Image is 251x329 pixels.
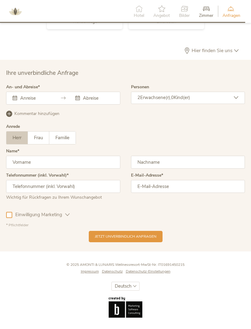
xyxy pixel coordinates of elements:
span: Datenschutz [102,269,123,274]
a: AMONTI & LUNARIS Wellnessresort [6,9,24,13]
span: - [140,262,141,267]
span: Anfragen [223,13,240,18]
span: Zimmer [199,13,213,18]
label: Telefonnummer (inkl. Vorwahl) [6,174,69,178]
img: AMONTI & LUNARIS Wellnessresort [6,2,24,21]
span: Ihre unverbindliche Anfrage [6,69,78,77]
span: Kind(er) [174,95,190,101]
span: Impressum [81,269,99,274]
span: 0 [171,95,174,101]
span: Bikerouten [157,19,176,25]
span: 2 [137,95,140,101]
input: Anreise [19,95,51,101]
input: Vorname [6,156,120,169]
span: © 2025 AMONTI & LUNARIS Wellnessresort [66,262,140,267]
span: Angebot [153,13,170,18]
span: Bilder [179,13,190,18]
a: Datenschutz-Einstellungen [126,269,170,274]
label: An- und Abreise [6,85,40,90]
input: Nachname [131,156,245,169]
span: Familie [55,135,69,141]
span: MwSt-Nr. IT01691450215 [141,262,185,267]
a: Impressum [81,269,102,274]
span: Hotel [134,13,144,18]
input: Telefonnummer (inkl. Vorwahl) [6,180,120,193]
div: Anrede [6,125,20,129]
span: Kommentar hinzufügen [14,111,59,117]
span: Frau [34,135,43,141]
input: Abreise [81,95,114,101]
label: Personen [131,85,149,90]
img: Brandnamic GmbH | Leading Hospitality Solutions [109,297,142,318]
span: Hier finden Sie uns [190,48,234,53]
span: Einwilligung Marketing [12,212,65,218]
span: Jetzt unverbindlich anfragen [95,234,156,239]
div: * Pflichtfelder [6,223,245,228]
div: Wichtig für Rückfragen zu Ihrem Wunschangebot [6,193,120,201]
span: Erwachsene(r), [140,95,171,101]
label: Name [6,149,19,154]
a: Datenschutz [102,269,126,274]
input: E-Mail-Adresse [131,180,245,193]
span: Herr [13,135,21,141]
label: E-Mail-Adresse [131,174,163,178]
span: Wanderwege [73,19,97,25]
